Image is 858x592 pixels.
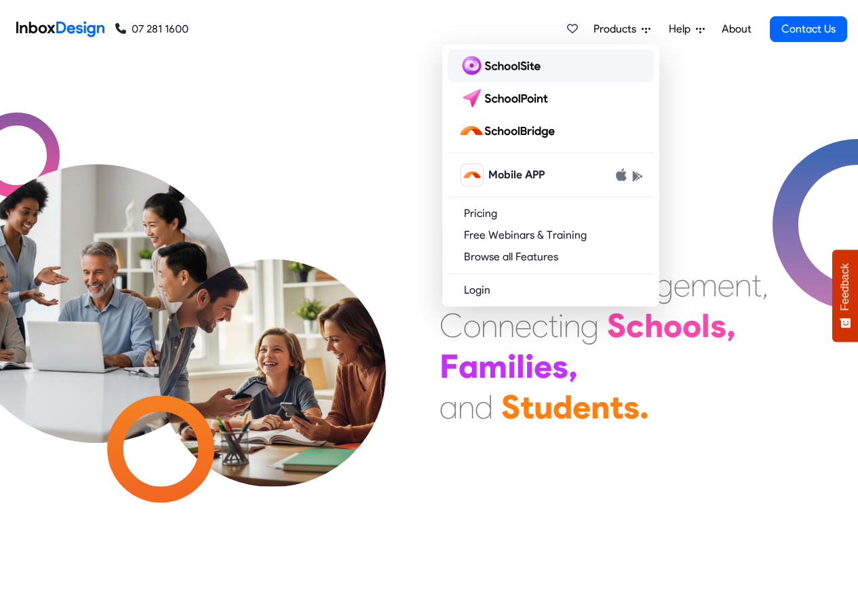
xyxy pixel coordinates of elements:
[501,387,520,427] div: S
[644,305,663,346] div: h
[623,387,640,427] div: s
[498,305,515,346] div: n
[534,346,552,387] div: e
[568,346,578,387] div: ,
[548,305,558,346] div: t
[690,264,718,305] div: m
[448,246,654,268] a: Browse all Features
[832,250,858,342] button: Feedback - Show survey
[440,305,463,346] div: C
[532,305,548,346] div: c
[674,264,690,305] div: e
[442,44,659,307] div: Products
[488,167,545,183] span: Mobile APP
[459,87,554,109] img: schoolpoint logo
[515,305,532,346] div: e
[564,305,581,346] div: n
[448,224,654,246] a: Free Webinars & Training
[463,305,481,346] div: o
[459,120,560,142] img: schoolbridge logo
[440,224,768,427] div: Maximising Efficient & Engagement, Connecting Schools, Families, and Students.
[448,159,654,191] a: schoolbridge icon Mobile APP
[448,203,654,224] a: Pricing
[593,21,642,37] span: Products
[552,346,568,387] div: s
[478,346,507,387] div: m
[718,16,755,43] a: About
[701,305,710,346] div: l
[607,305,626,346] div: S
[130,203,414,487] img: parents_with_child.png
[752,264,762,305] div: t
[663,305,682,346] div: o
[591,387,610,427] div: n
[669,21,696,37] span: Help
[507,346,516,387] div: i
[726,305,736,346] div: ,
[525,346,534,387] div: i
[682,305,701,346] div: o
[581,305,599,346] div: g
[448,279,654,301] a: Login
[440,224,466,264] div: M
[440,264,456,305] div: E
[516,346,525,387] div: l
[558,305,564,346] div: i
[655,264,674,305] div: g
[520,387,534,427] div: t
[762,264,768,305] div: ,
[458,387,475,427] div: n
[440,346,459,387] div: F
[839,263,851,311] span: Feedback
[459,346,478,387] div: a
[718,264,735,305] div: e
[481,305,498,346] div: n
[610,387,623,427] div: t
[626,305,644,346] div: c
[710,305,726,346] div: s
[115,21,189,37] a: 07 281 1600
[475,387,493,427] div: d
[553,387,572,427] div: d
[663,16,710,43] a: Help
[770,16,847,42] a: Contact Us
[735,264,752,305] div: n
[440,387,458,427] div: a
[572,387,591,427] div: e
[459,55,546,77] img: schoolsite logo
[461,164,483,186] img: schoolbridge icon
[640,387,649,427] div: .
[588,16,656,43] a: Products
[534,387,553,427] div: u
